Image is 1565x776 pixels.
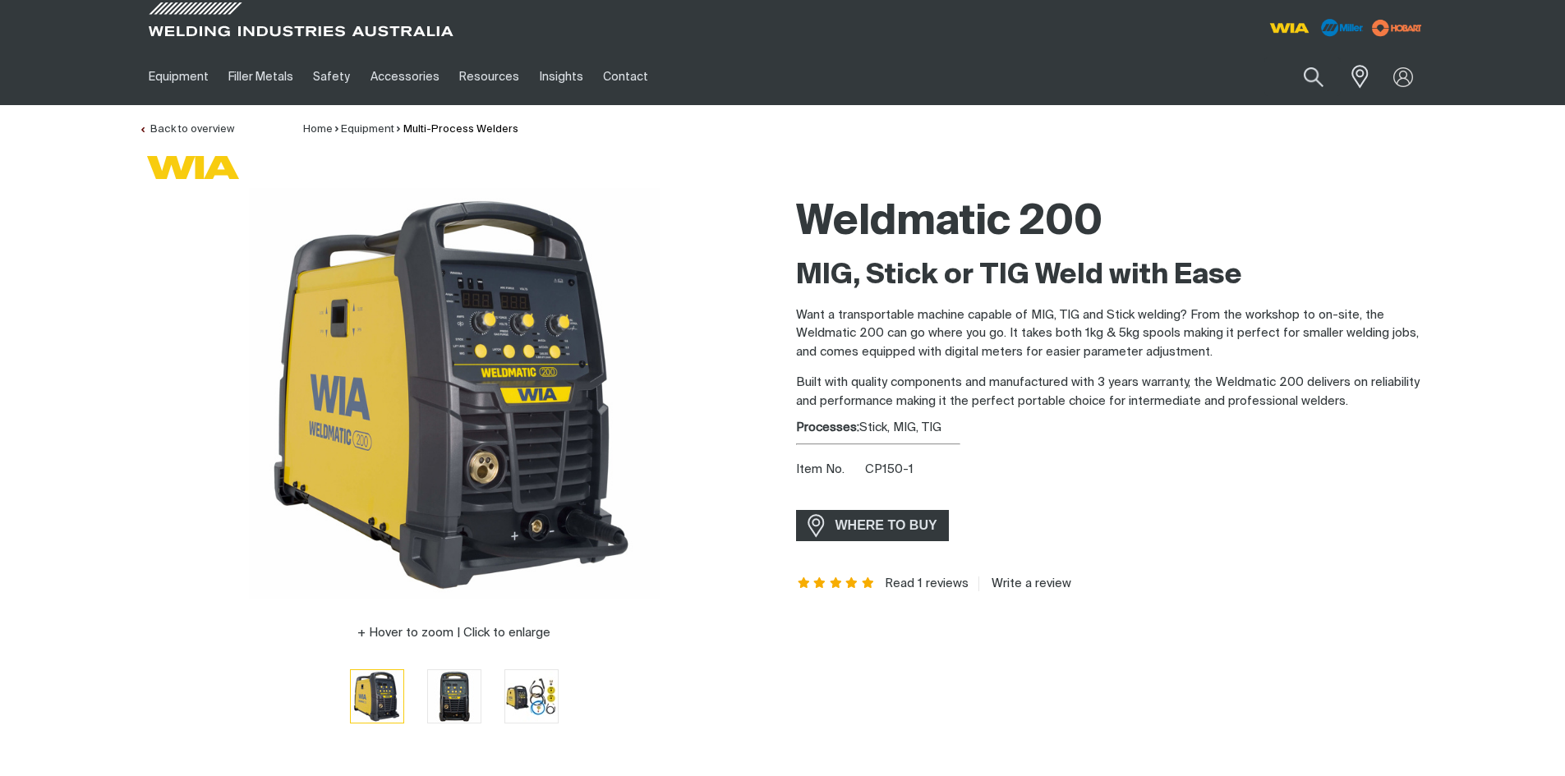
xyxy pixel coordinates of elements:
[403,124,518,135] a: Multi-Process Welders
[796,419,1427,438] div: Stick, MIG, TIG
[529,48,592,105] a: Insights
[361,48,449,105] a: Accessories
[303,48,360,105] a: Safety
[249,188,660,599] img: Weldmatic 200
[796,461,863,480] span: Item No.
[348,623,560,643] button: Hover to zoom | Click to enlarge
[593,48,658,105] a: Contact
[796,196,1427,250] h1: Weldmatic 200
[351,670,403,723] img: Weldmatic 200
[504,669,559,723] button: Go to slide 3
[978,576,1071,591] a: Write a review
[219,48,303,105] a: Filler Metals
[428,670,481,723] img: Weldmatic 200
[825,512,948,539] span: WHERE TO BUY
[885,576,969,591] a: Read 1 reviews
[449,48,529,105] a: Resources
[139,124,234,135] a: Back to overview of Multi-Process Welders
[303,124,333,135] a: Home
[796,510,950,540] a: WHERE TO BUY
[427,669,481,723] button: Go to slide 2
[1264,57,1341,96] input: Product name or item number...
[303,122,518,138] nav: Breadcrumb
[139,48,1105,105] nav: Main
[865,463,914,475] span: CP150-1
[341,124,394,135] a: Equipment
[796,421,859,434] strong: Processes:
[796,374,1427,411] p: Built with quality components and manufactured with 3 years warranty, the Weldmatic 200 delivers ...
[796,258,1427,294] h2: MIG, Stick or TIG Weld with Ease
[139,48,219,105] a: Equipment
[796,306,1427,362] p: Want a transportable machine capable of MIG, TIG and Stick welding? From the workshop to on-site,...
[1367,16,1427,40] img: miller
[350,669,404,723] button: Go to slide 1
[796,578,877,590] span: Rating: 5
[505,670,558,722] img: Weldmatic 200
[1286,57,1342,96] button: Search products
